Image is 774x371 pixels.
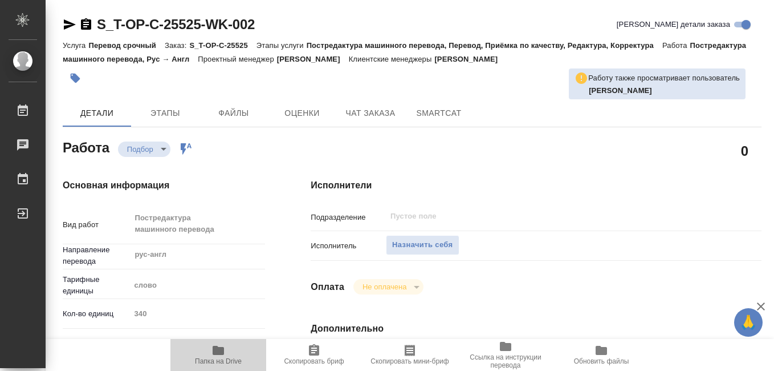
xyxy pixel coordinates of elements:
span: Скопировать бриф [284,357,344,365]
p: Вид работ [63,219,130,231]
p: Постредактура машинного перевода, Перевод, Приёмка по качеству, Редактура, Корректура [307,41,662,50]
div: Подбор [118,142,170,157]
span: Обновить файлы [574,357,629,365]
span: Этапы [138,106,193,120]
span: SmartCat [412,106,466,120]
button: Назначить себя [386,235,459,255]
p: Проектный менеджер [198,55,276,63]
p: Подразделение [311,212,386,223]
span: Оценки [275,106,329,120]
p: S_T-OP-C-25525 [189,41,256,50]
span: Детали [70,106,124,120]
p: Тарифные единицы [63,274,130,297]
button: Добавить тэг [63,66,88,91]
button: Не оплачена [359,282,410,292]
span: Файлы [206,106,261,120]
p: Работу также просматривает пользователь [588,72,740,84]
button: Скопировать ссылку [79,18,93,31]
p: Услуга [63,41,88,50]
button: Обновить файлы [553,339,649,371]
p: Клиентские менеджеры [349,55,435,63]
h4: Дополнительно [311,322,761,336]
p: Направление перевода [63,244,130,267]
span: [PERSON_NAME] детали заказа [617,19,730,30]
span: Папка на Drive [195,357,242,365]
input: Пустое поле [389,209,697,223]
button: Скопировать ссылку для ЯМессенджера [63,18,76,31]
button: Скопировать бриф [266,339,362,371]
h2: 0 [741,141,748,160]
div: слово [130,276,265,295]
p: Работа [662,41,690,50]
a: S_T-OP-C-25525-WK-002 [97,17,255,32]
h4: Оплата [311,280,344,294]
span: 🙏 [739,310,758,334]
button: 🙏 [734,308,763,337]
p: Журавлева Александра [589,85,740,96]
span: Чат заказа [343,106,398,120]
p: [PERSON_NAME] [434,55,506,63]
p: Общая тематика [63,338,130,349]
h4: Основная информация [63,179,265,192]
span: Ссылка на инструкции перевода [465,353,547,369]
p: Перевод срочный [88,41,165,50]
input: Пустое поле [130,305,265,322]
h2: Работа [63,136,109,157]
p: Исполнитель [311,240,386,252]
p: [PERSON_NAME] [277,55,349,63]
p: Кол-во единиц [63,308,130,320]
div: Подбор [353,279,423,295]
div: Техника [130,334,265,353]
button: Папка на Drive [170,339,266,371]
b: [PERSON_NAME] [589,86,652,95]
span: Скопировать мини-бриф [370,357,449,365]
p: Этапы услуги [256,41,307,50]
button: Подбор [124,144,157,154]
p: Заказ: [165,41,189,50]
button: Скопировать мини-бриф [362,339,458,371]
h4: Исполнители [311,179,761,192]
span: Назначить себя [392,239,453,252]
button: Ссылка на инструкции перевода [458,339,553,371]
